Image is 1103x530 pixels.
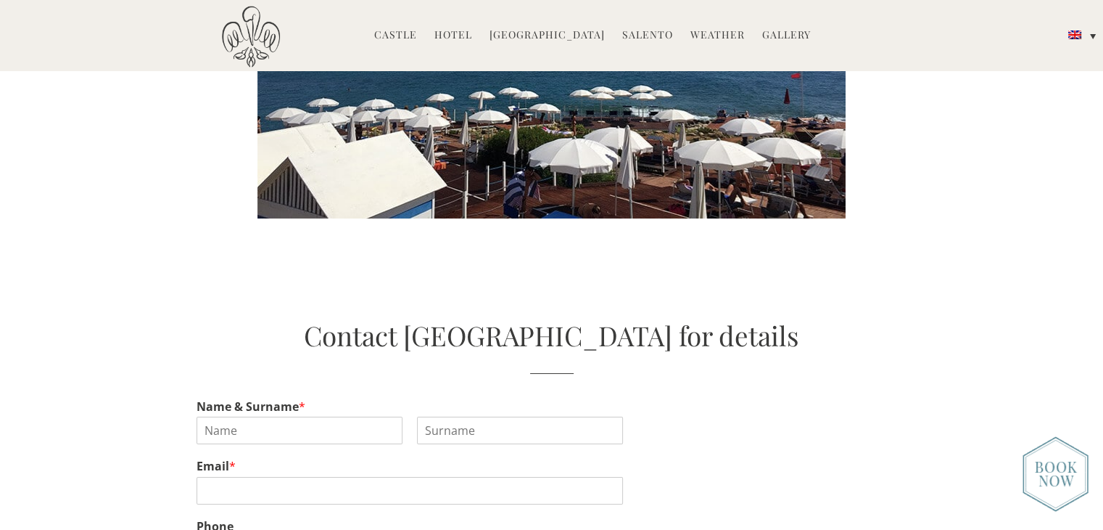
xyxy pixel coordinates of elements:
[622,28,673,44] a: Salento
[1023,436,1088,512] img: new-booknow.png
[197,417,402,444] input: Name
[489,28,605,44] a: [GEOGRAPHIC_DATA]
[374,28,417,44] a: Castle
[197,317,907,374] h2: Contact [GEOGRAPHIC_DATA] for details
[222,6,280,68] img: Castello di Ugento
[690,28,745,44] a: Weather
[762,28,811,44] a: Gallery
[197,459,907,474] label: Email
[434,28,472,44] a: Hotel
[1068,30,1081,39] img: English
[417,417,623,444] input: Surname
[197,399,907,415] label: Name & Surname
